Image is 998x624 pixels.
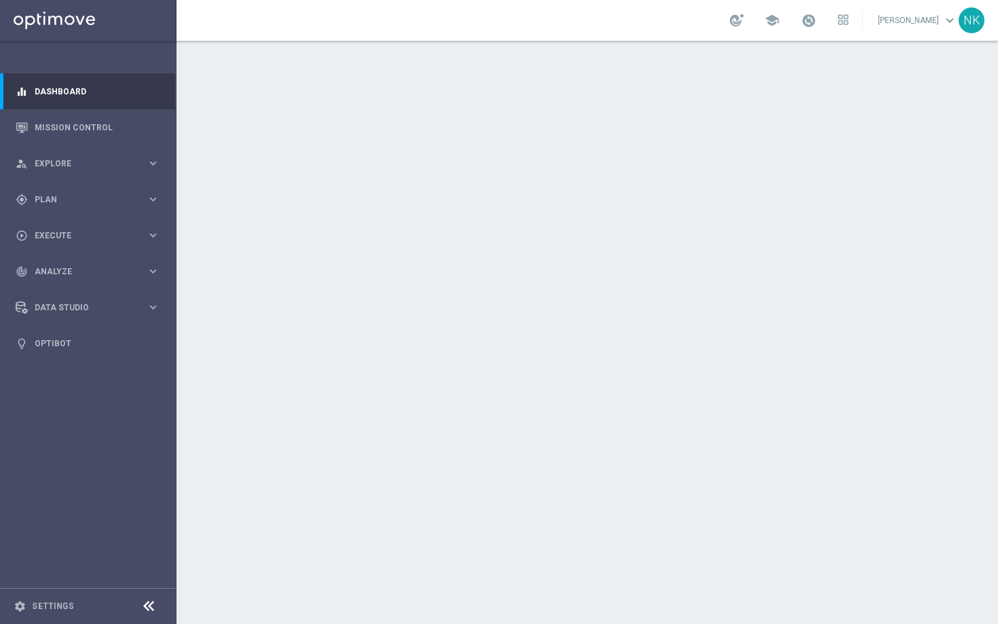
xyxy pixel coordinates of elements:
i: gps_fixed [16,194,28,206]
button: Mission Control [15,122,160,133]
i: keyboard_arrow_right [147,193,160,206]
i: keyboard_arrow_right [147,301,160,314]
i: keyboard_arrow_right [147,157,160,170]
div: Explore [16,158,147,170]
button: play_circle_outline Execute keyboard_arrow_right [15,230,160,241]
a: Settings [33,602,74,610]
a: Mission Control [35,109,160,145]
button: gps_fixed Plan keyboard_arrow_right [15,194,160,205]
span: keyboard_arrow_down [942,13,957,28]
i: track_changes [16,265,28,278]
button: equalizer Dashboard [15,86,160,97]
div: Plan [16,194,147,206]
button: Data Studio keyboard_arrow_right [15,302,160,313]
a: [PERSON_NAME]keyboard_arrow_down [876,10,959,31]
button: lightbulb Optibot [15,338,160,349]
span: Data Studio [35,304,147,312]
span: Plan [35,196,147,204]
div: Dashboard [16,73,160,109]
div: Data Studio [16,301,147,314]
span: Execute [35,232,147,240]
span: Explore [35,160,147,168]
button: person_search Explore keyboard_arrow_right [15,158,160,169]
div: Execute [16,230,147,242]
i: play_circle_outline [16,230,28,242]
div: Optibot [16,325,160,361]
i: keyboard_arrow_right [147,265,160,278]
span: school [764,13,779,28]
i: lightbulb [16,337,28,350]
span: Analyze [35,268,147,276]
a: Optibot [35,325,160,361]
a: Dashboard [35,73,160,109]
div: Analyze [16,265,147,278]
div: NK [959,7,984,33]
i: person_search [16,158,28,170]
div: Mission Control [16,109,160,145]
i: equalizer [16,86,28,98]
button: track_changes Analyze keyboard_arrow_right [15,266,160,277]
i: settings [14,600,26,612]
i: keyboard_arrow_right [147,229,160,242]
